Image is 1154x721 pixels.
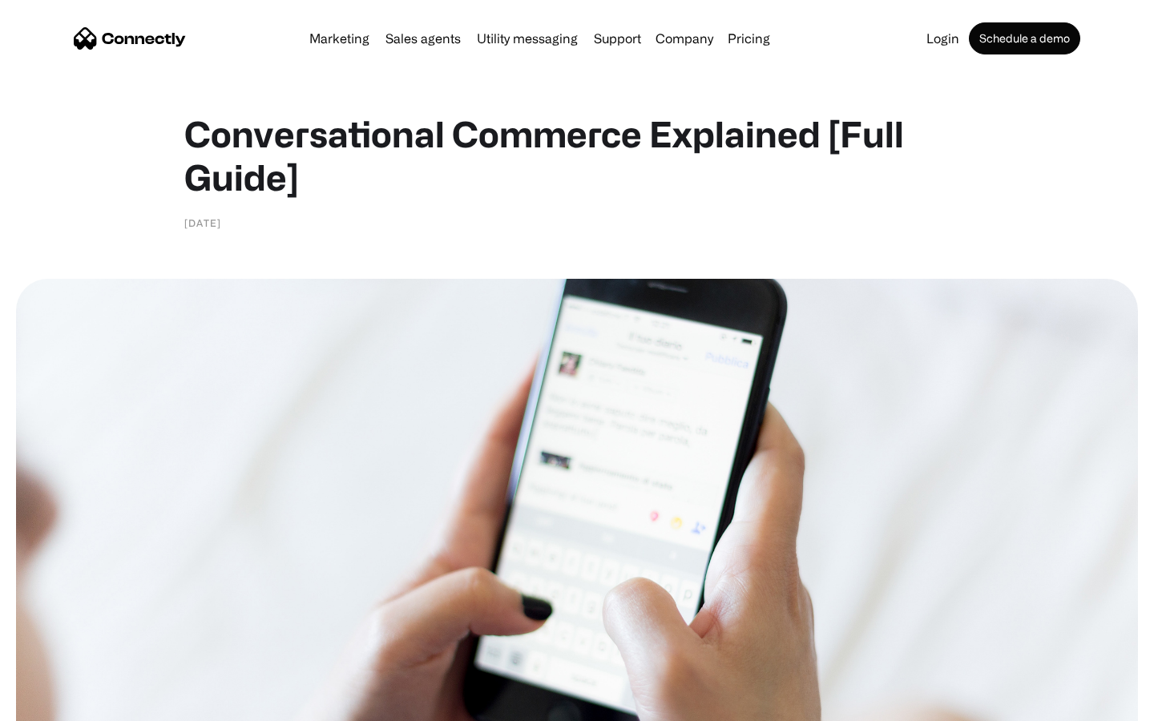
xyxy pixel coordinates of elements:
a: Marketing [303,32,376,45]
div: Company [656,27,713,50]
a: Schedule a demo [969,22,1080,54]
a: Sales agents [379,32,467,45]
div: [DATE] [184,215,221,231]
h1: Conversational Commerce Explained [Full Guide] [184,112,970,199]
a: Utility messaging [470,32,584,45]
a: Pricing [721,32,777,45]
a: Login [920,32,966,45]
ul: Language list [32,693,96,715]
a: Support [587,32,648,45]
aside: Language selected: English [16,693,96,715]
